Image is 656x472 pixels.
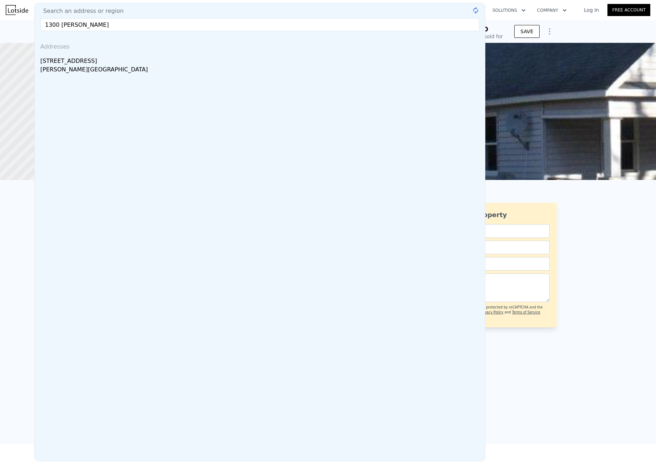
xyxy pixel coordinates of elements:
img: Lotside [6,5,28,15]
div: [STREET_ADDRESS] [40,54,482,65]
a: Terms of Service [512,310,540,314]
button: SAVE [514,25,539,38]
button: Solutions [487,4,531,17]
a: Free Account [607,4,650,16]
button: Company [531,4,572,17]
div: [PERSON_NAME][GEOGRAPHIC_DATA] [40,65,482,75]
span: Search an address or region [37,7,124,15]
button: Show Options [542,24,557,39]
div: Addresses [37,37,482,54]
a: Privacy Policy [480,310,503,314]
a: Log In [575,6,607,14]
div: This site is protected by reCAPTCHA and the Google and apply. [467,305,549,320]
input: Enter an address, city, region, neighborhood or zip code [40,18,479,31]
